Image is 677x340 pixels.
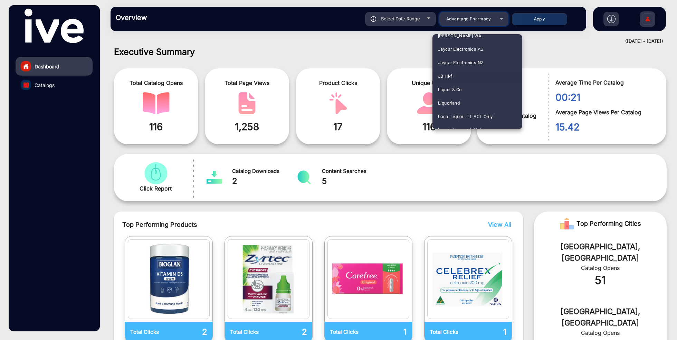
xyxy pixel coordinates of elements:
span: [PERSON_NAME] WA [438,29,481,42]
span: Jaycar Electronics NZ [438,56,484,69]
span: Local Liquor - LL Metro [438,123,486,137]
span: Local Liquor - LL ACT Only [438,110,493,123]
span: Liquor & Co [438,83,461,96]
span: Jaycar Electronics AU [438,42,484,56]
span: Liquorland [438,96,460,110]
span: JB Hi-fi [438,69,454,83]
